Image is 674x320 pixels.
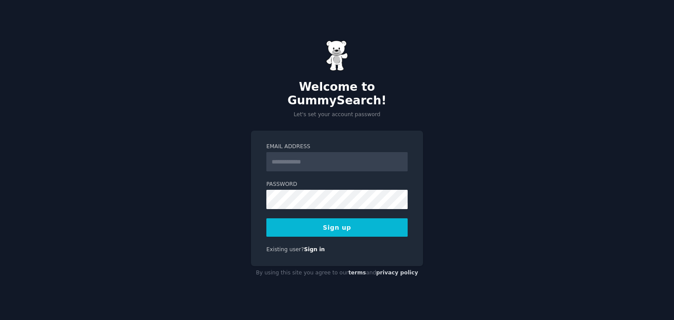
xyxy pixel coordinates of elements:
span: Existing user? [266,246,304,252]
h2: Welcome to GummySearch! [251,80,423,108]
label: Password [266,181,408,188]
a: privacy policy [376,270,418,276]
img: Gummy Bear [326,40,348,71]
label: Email Address [266,143,408,151]
button: Sign up [266,218,408,237]
a: terms [348,270,366,276]
div: By using this site you agree to our and [251,266,423,280]
a: Sign in [304,246,325,252]
p: Let's set your account password [251,111,423,119]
